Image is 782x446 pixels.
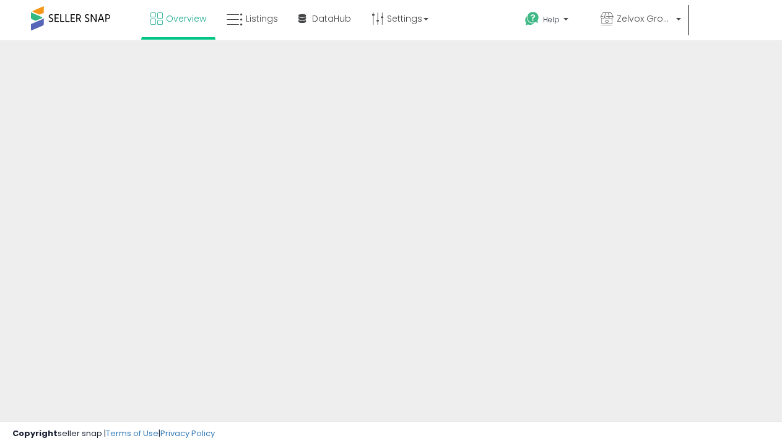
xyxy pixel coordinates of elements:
span: Help [543,14,560,25]
a: Privacy Policy [160,427,215,439]
a: Help [515,2,589,40]
span: Listings [246,12,278,25]
strong: Copyright [12,427,58,439]
span: Overview [166,12,206,25]
span: Zelvox Group LLC [617,12,672,25]
i: Get Help [524,11,540,27]
div: seller snap | | [12,428,215,440]
a: Terms of Use [106,427,159,439]
span: DataHub [312,12,351,25]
